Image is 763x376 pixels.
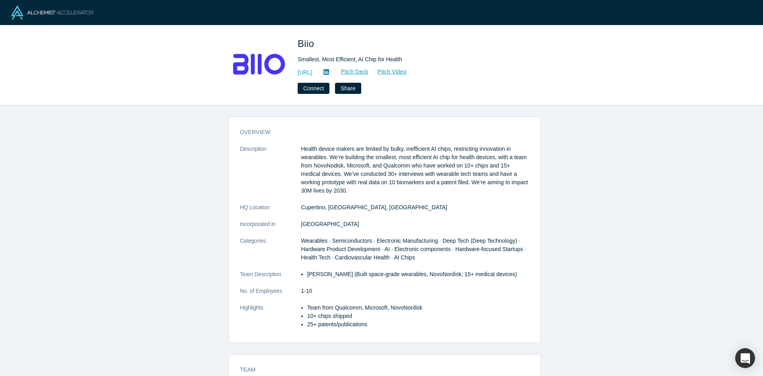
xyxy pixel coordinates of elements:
[301,220,529,228] dd: [GEOGRAPHIC_DATA]
[240,145,301,203] dt: Description
[307,320,529,329] p: 25+ patents/publications
[301,238,527,261] span: Wearables · Semiconductors · Electronic Manufacturing · Deep Tech (Deep Technology) · Hardware Pr...
[240,237,301,270] dt: Categories
[240,220,301,237] dt: Incorporated in
[298,38,317,49] span: Biio
[335,83,361,94] button: Share
[231,37,287,92] img: Biio's Logo
[301,145,529,195] p: Health device makers are limited by bulky, inefficient AI chips, restricting innovation in wearab...
[240,270,301,287] dt: Team Description
[240,304,301,337] dt: Highlights
[332,67,369,76] a: Pitch Deck
[298,68,312,77] a: [URL]
[298,55,520,64] div: Smallest, Most Efficient, AI Chip for Health
[307,304,529,312] p: Team from Qualcomm, Microsoft, NovoNordisk
[301,203,529,212] dd: Cupertino, [GEOGRAPHIC_DATA], [GEOGRAPHIC_DATA]
[240,366,518,374] h3: Team
[369,67,407,76] a: Pitch Video
[301,287,529,295] dd: 1-10
[307,312,529,320] p: 10+ chips shipped
[240,128,518,136] h3: overview
[298,83,329,94] button: Connect
[307,270,529,279] li: [PERSON_NAME] (Built space-grade wearables, NovoNordisk; 15+ medical devices)
[11,6,93,19] img: Alchemist Logo
[240,203,301,220] dt: HQ Location
[240,287,301,304] dt: No. of Employees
